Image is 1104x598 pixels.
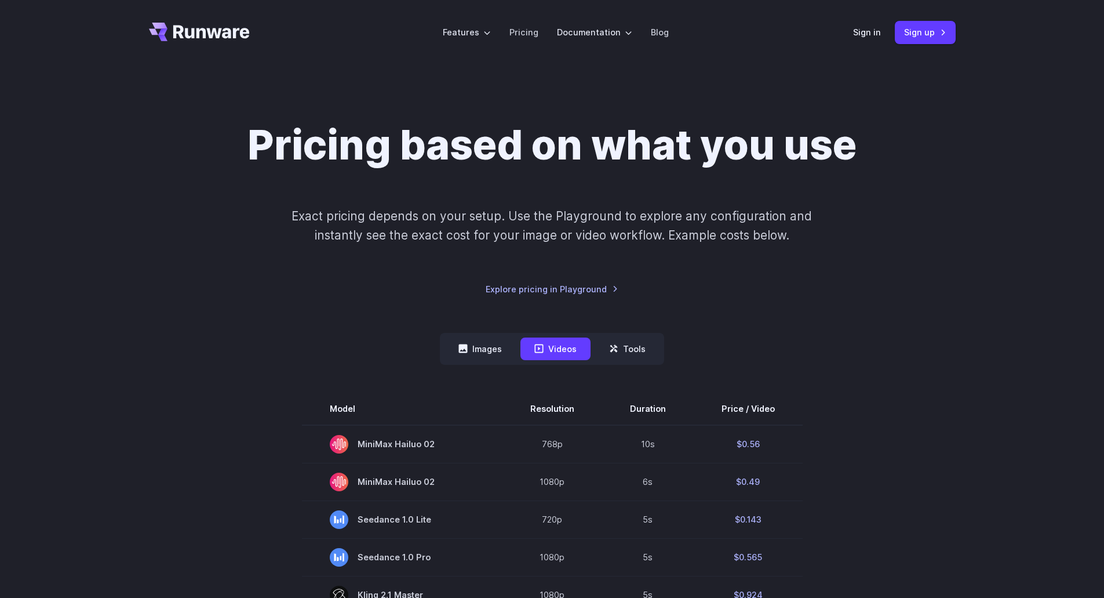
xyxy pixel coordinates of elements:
[602,463,694,501] td: 6s
[502,425,602,463] td: 768p
[247,121,857,169] h1: Pricing based on what you use
[330,473,475,491] span: MiniMax Hailuo 02
[694,393,803,425] th: Price / Video
[330,435,475,454] span: MiniMax Hailuo 02
[330,510,475,529] span: Seedance 1.0 Lite
[895,21,956,44] a: Sign up
[330,548,475,567] span: Seedance 1.0 Pro
[486,282,618,296] a: Explore pricing in Playground
[149,23,250,41] a: Go to /
[694,463,803,501] td: $0.49
[602,538,694,576] td: 5s
[694,538,803,576] td: $0.565
[853,26,881,39] a: Sign in
[595,338,660,360] button: Tools
[694,425,803,463] td: $0.56
[502,463,602,501] td: 1080p
[602,393,694,425] th: Duration
[302,393,502,425] th: Model
[502,538,602,576] td: 1080p
[602,501,694,538] td: 5s
[602,425,694,463] td: 10s
[557,26,632,39] label: Documentation
[502,393,602,425] th: Resolution
[694,501,803,538] td: $0.143
[269,206,834,245] p: Exact pricing depends on your setup. Use the Playground to explore any configuration and instantl...
[444,338,516,360] button: Images
[651,26,669,39] a: Blog
[443,26,491,39] label: Features
[509,26,538,39] a: Pricing
[520,338,591,360] button: Videos
[502,501,602,538] td: 720p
